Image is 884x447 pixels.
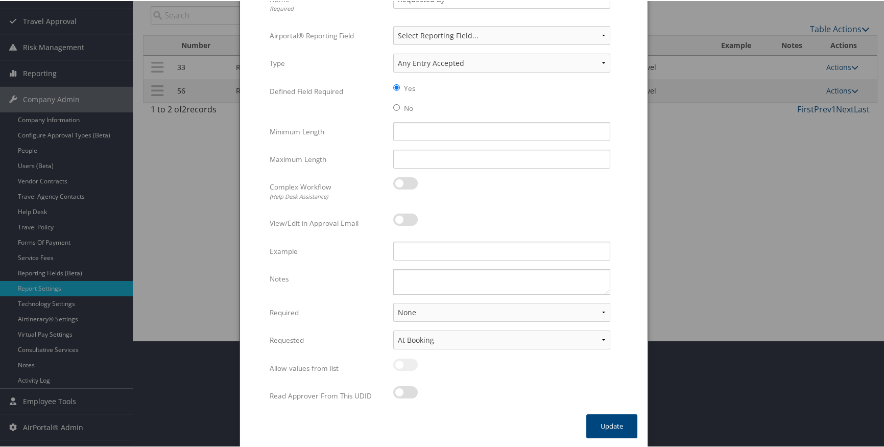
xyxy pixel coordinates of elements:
[270,25,386,44] label: Airportal® Reporting Field
[270,4,386,12] div: Required
[270,149,386,168] label: Maximum Length
[270,330,386,349] label: Requested
[270,213,386,232] label: View/Edit in Approval Email
[270,385,386,405] label: Read Approver From This UDID
[270,121,386,140] label: Minimum Length
[270,268,386,288] label: Notes
[270,192,386,200] div: (Help Desk Assistance)
[586,413,637,437] button: Update
[270,81,386,100] label: Defined Field Required
[270,358,386,377] label: Allow values from list
[270,302,386,321] label: Required
[270,241,386,260] label: Example
[270,176,386,204] label: Complex Workflow
[270,53,386,72] label: Type
[404,82,415,92] label: Yes
[404,102,413,112] label: No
